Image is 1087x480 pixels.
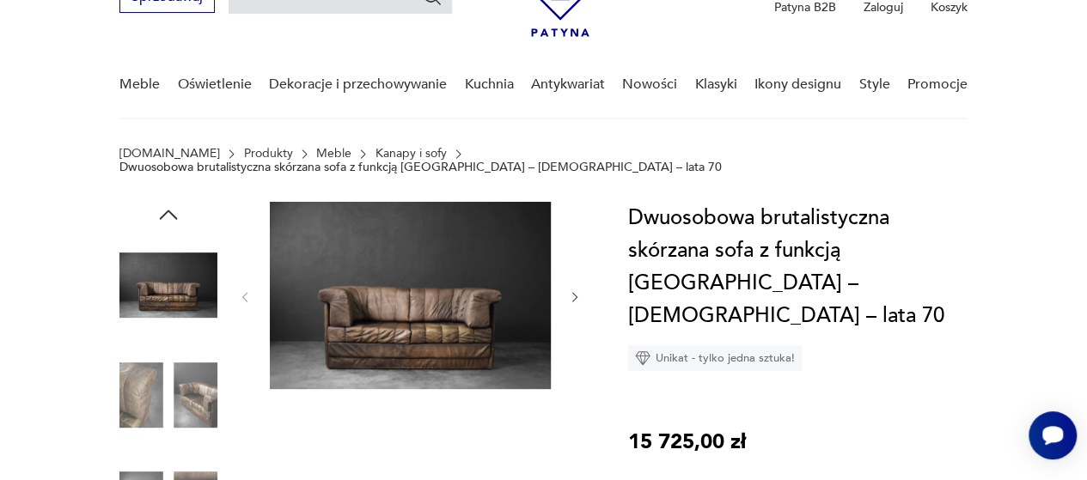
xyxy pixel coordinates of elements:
[376,147,447,161] a: Kanapy i sofy
[858,52,889,118] a: Style
[635,350,650,366] img: Ikona diamentu
[119,147,220,161] a: [DOMAIN_NAME]
[244,147,293,161] a: Produkty
[178,52,252,118] a: Oświetlenie
[628,345,802,371] div: Unikat - tylko jedna sztuka!
[1029,411,1077,459] iframe: Smartsupp widget button
[754,52,841,118] a: Ikony designu
[270,202,551,389] img: Zdjęcie produktu Dwuosobowa brutalistyczna skórzana sofa z funkcją spania – Niemcy – lata 70
[628,202,968,332] h1: Dwuosobowa brutalistyczna skórzana sofa z funkcją [GEOGRAPHIC_DATA] – [DEMOGRAPHIC_DATA] – lata 70
[119,346,217,444] img: Zdjęcie produktu Dwuosobowa brutalistyczna skórzana sofa z funkcją spania – Niemcy – lata 70
[119,161,722,174] p: Dwuosobowa brutalistyczna skórzana sofa z funkcją [GEOGRAPHIC_DATA] – [DEMOGRAPHIC_DATA] – lata 70
[316,147,351,161] a: Meble
[622,52,677,118] a: Nowości
[907,52,968,118] a: Promocje
[531,52,605,118] a: Antykwariat
[628,426,746,459] p: 15 725,00 zł
[119,236,217,334] img: Zdjęcie produktu Dwuosobowa brutalistyczna skórzana sofa z funkcją spania – Niemcy – lata 70
[464,52,513,118] a: Kuchnia
[695,52,737,118] a: Klasyki
[269,52,447,118] a: Dekoracje i przechowywanie
[119,52,160,118] a: Meble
